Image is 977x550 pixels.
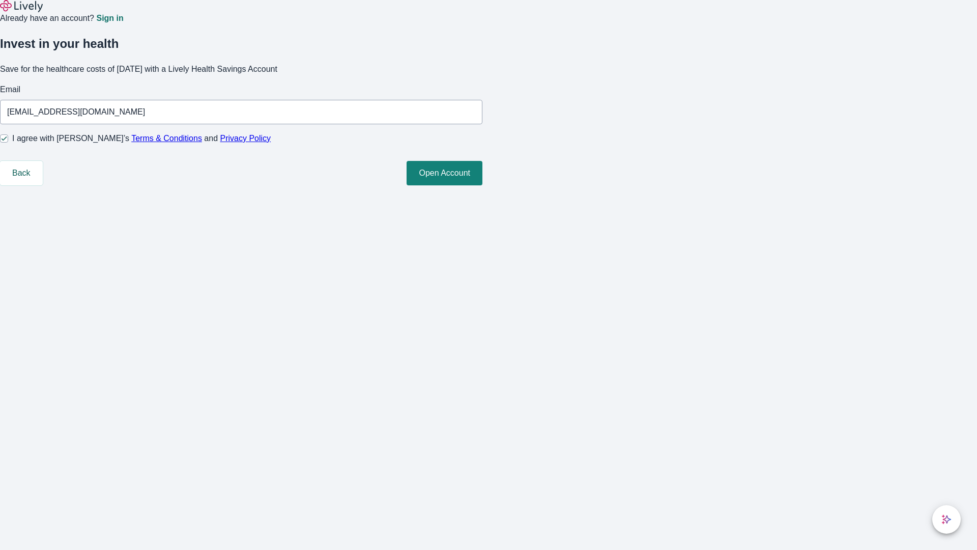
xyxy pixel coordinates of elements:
button: Open Account [407,161,482,185]
a: Terms & Conditions [131,134,202,143]
a: Sign in [96,14,123,22]
span: I agree with [PERSON_NAME]’s and [12,132,271,145]
svg: Lively AI Assistant [941,514,952,525]
a: Privacy Policy [220,134,271,143]
button: chat [932,505,961,534]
